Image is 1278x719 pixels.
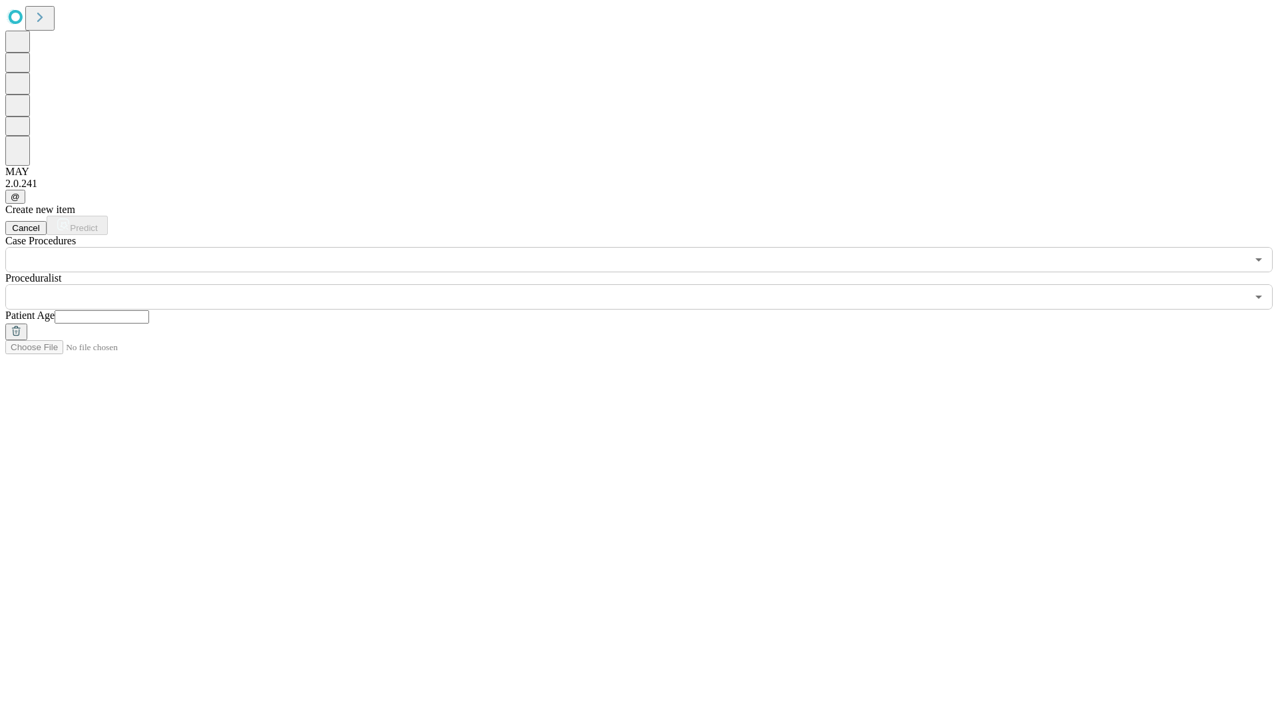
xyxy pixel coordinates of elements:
[12,223,40,233] span: Cancel
[5,178,1273,190] div: 2.0.241
[5,204,75,215] span: Create new item
[5,190,25,204] button: @
[5,221,47,235] button: Cancel
[47,216,108,235] button: Predict
[5,310,55,321] span: Patient Age
[1249,288,1268,306] button: Open
[11,192,20,202] span: @
[1249,250,1268,269] button: Open
[70,223,97,233] span: Predict
[5,235,76,246] span: Scheduled Procedure
[5,166,1273,178] div: MAY
[5,272,61,284] span: Proceduralist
